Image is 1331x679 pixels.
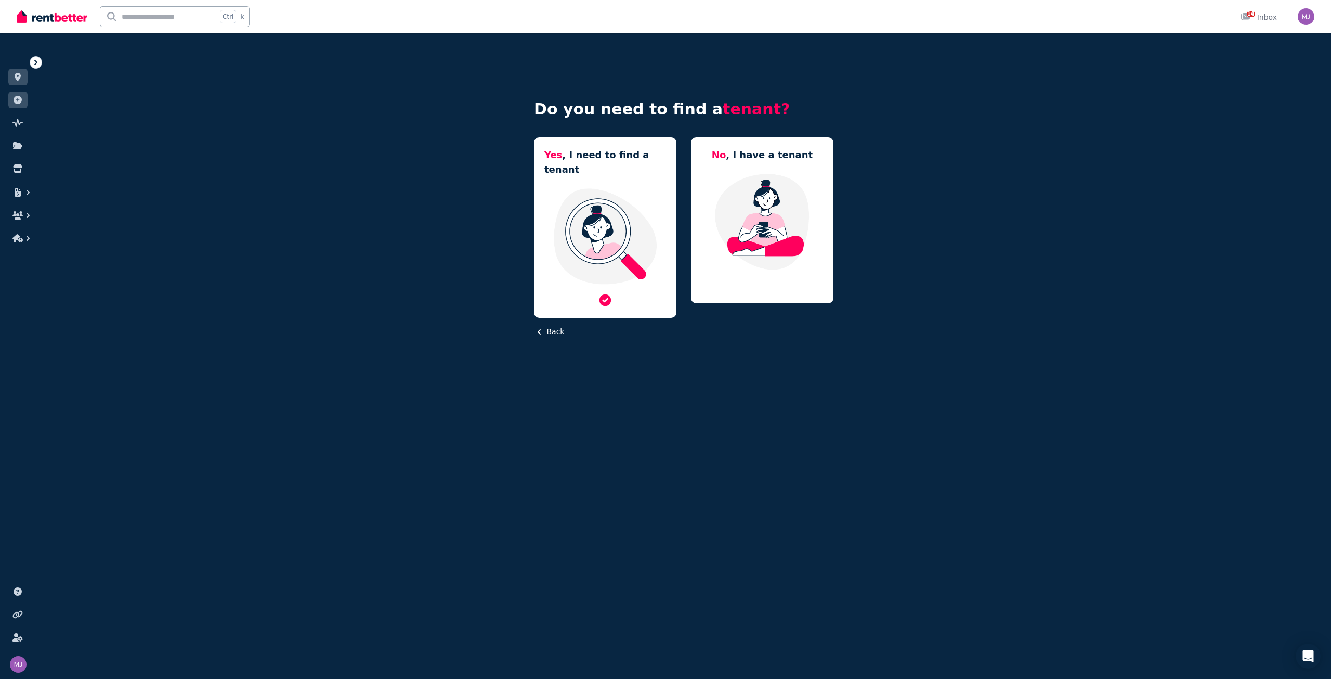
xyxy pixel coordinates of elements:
img: I need a tenant [544,187,666,285]
span: k [240,12,244,21]
span: No [712,149,726,160]
span: Ctrl [220,10,236,23]
span: tenant? [723,100,790,118]
h5: , I need to find a tenant [544,148,666,177]
img: Manage my property [701,173,823,271]
span: 14 [1247,11,1255,17]
img: Michael Josefski [1298,8,1314,25]
h5: , I have a tenant [712,148,813,162]
button: Back [534,326,564,337]
span: Yes [544,149,562,160]
div: Inbox [1241,12,1277,22]
img: RentBetter [17,9,87,24]
img: Michael Josefski [10,656,27,673]
div: Open Intercom Messenger [1296,644,1321,669]
h4: Do you need to find a [534,100,833,119]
